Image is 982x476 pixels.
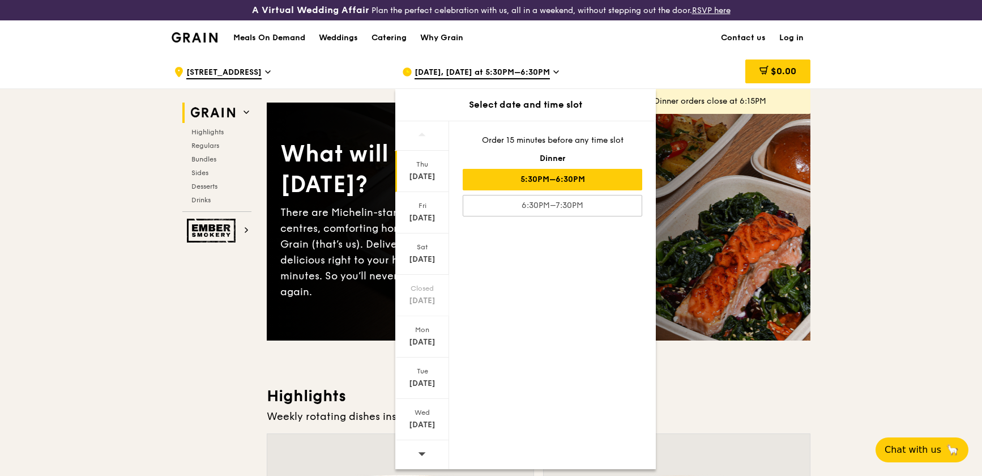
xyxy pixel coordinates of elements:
div: Fri [397,201,447,210]
div: 6:30PM–7:30PM [463,195,642,216]
div: Order 15 minutes before any time slot [463,135,642,146]
span: Sides [191,169,208,177]
div: [DATE] [397,295,447,307]
a: Catering [365,21,413,55]
button: Chat with us🦙 [876,437,968,462]
div: Closed [397,284,447,293]
span: [STREET_ADDRESS] [186,67,262,79]
div: Thu [397,160,447,169]
img: Ember Smokery web logo [187,219,239,243]
span: Bundles [191,155,216,163]
div: [DATE] [397,337,447,348]
div: [DATE] [397,419,447,431]
div: Sat [397,243,447,252]
a: Weddings [312,21,365,55]
div: Plan the perfect celebration with us, all in a weekend, without stepping out the door. [165,5,817,16]
div: Dinner [463,153,642,164]
div: [DATE] [397,171,447,182]
span: Chat with us [885,443,941,457]
div: Why Grain [420,21,463,55]
span: Drinks [191,196,211,204]
div: [DATE] [397,212,447,224]
h3: A Virtual Wedding Affair [252,5,369,16]
a: GrainGrain [172,20,217,54]
img: Grain web logo [187,103,239,123]
span: $0.00 [771,66,796,76]
a: RSVP here [692,6,731,15]
a: Why Grain [413,21,470,55]
span: Highlights [191,128,224,136]
div: Wed [397,408,447,417]
div: Catering [372,21,407,55]
h1: Meals On Demand [233,32,305,44]
a: Log in [772,21,810,55]
a: Contact us [714,21,772,55]
span: [DATE], [DATE] at 5:30PM–6:30PM [415,67,550,79]
div: 5:30PM–6:30PM [463,169,642,190]
div: Weekly rotating dishes inspired by flavours from around the world. [267,409,810,424]
h3: Highlights [267,386,810,406]
div: Select date and time slot [395,98,656,112]
div: What will you eat [DATE]? [280,139,539,200]
div: Tue [397,367,447,376]
div: There are Michelin-star restaurants, hawker centres, comforting home-cooked classics… and Grain (... [280,205,539,300]
span: Desserts [191,182,217,190]
span: Regulars [191,142,219,150]
span: 🦙 [946,443,959,457]
div: Weddings [319,21,358,55]
div: [DATE] [397,378,447,389]
img: Grain [172,32,217,42]
div: Dinner orders close at 6:15PM [654,96,801,107]
div: [DATE] [397,254,447,265]
div: Mon [397,325,447,334]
